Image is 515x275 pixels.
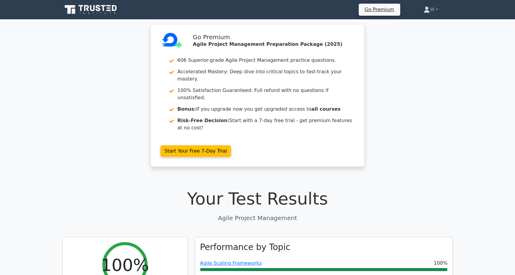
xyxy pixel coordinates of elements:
[361,5,398,14] a: Go Premium
[200,260,262,266] a: Agile Scaling Frameworks
[62,188,453,209] h1: Your Test Results
[101,255,149,275] h2: 100%
[200,242,290,252] h3: Performance by Topic
[409,4,453,16] a: W
[434,260,448,267] span: 100%
[62,213,453,223] p: Agile Project Management
[161,145,231,157] a: Start Your Free 7-Day Trial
